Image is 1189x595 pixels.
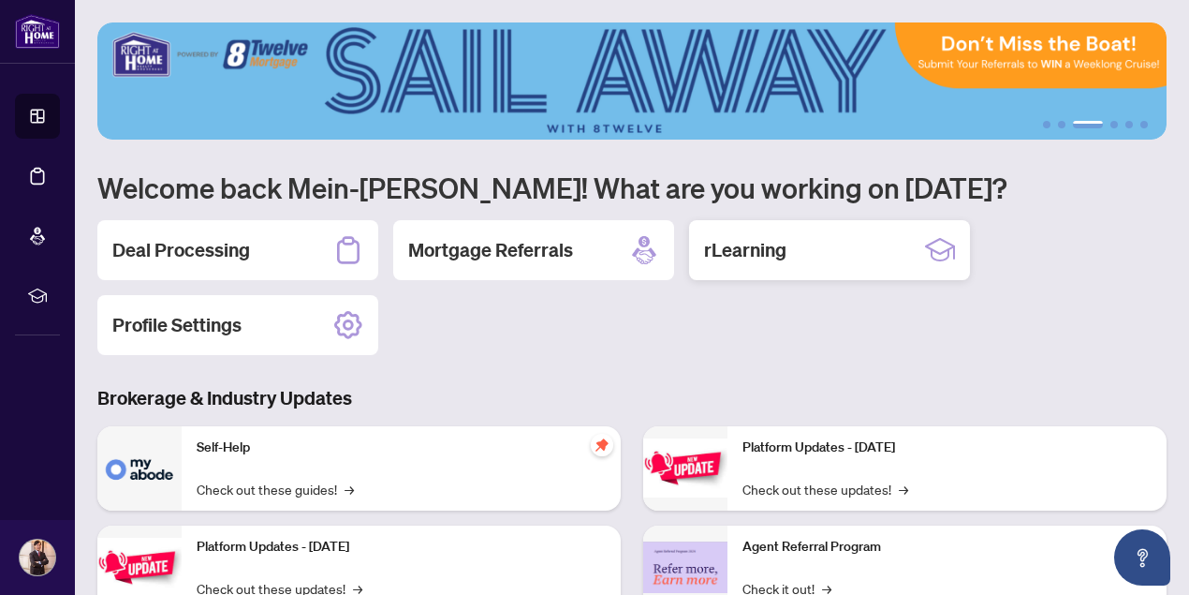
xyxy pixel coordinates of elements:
h2: Deal Processing [112,237,250,263]
p: Agent Referral Program [742,537,1152,558]
span: → [899,479,908,499]
button: 1 [1043,121,1050,128]
p: Platform Updates - [DATE] [742,438,1152,458]
img: logo [15,14,60,49]
h2: rLearning [704,237,786,263]
p: Platform Updates - [DATE] [197,537,606,558]
img: Agent Referral Program [643,542,727,593]
span: → [345,479,354,499]
button: 2 [1058,121,1065,128]
img: Slide 2 [97,22,1167,140]
button: 6 [1140,121,1148,128]
button: 4 [1110,121,1118,128]
button: Open asap [1114,529,1170,586]
h2: Mortgage Referrals [408,237,573,263]
button: 3 [1073,121,1103,128]
img: Platform Updates - June 23, 2025 [643,439,727,498]
p: Self-Help [197,438,606,458]
h1: Welcome back Mein-[PERSON_NAME]! What are you working on [DATE]? [97,170,1167,205]
h3: Brokerage & Industry Updates [97,385,1167,411]
h2: Profile Settings [112,312,242,338]
img: Profile Icon [20,540,55,575]
button: 5 [1125,121,1133,128]
span: pushpin [591,434,613,456]
a: Check out these guides!→ [197,479,354,499]
img: Self-Help [97,426,182,511]
a: Check out these updates!→ [742,479,908,499]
